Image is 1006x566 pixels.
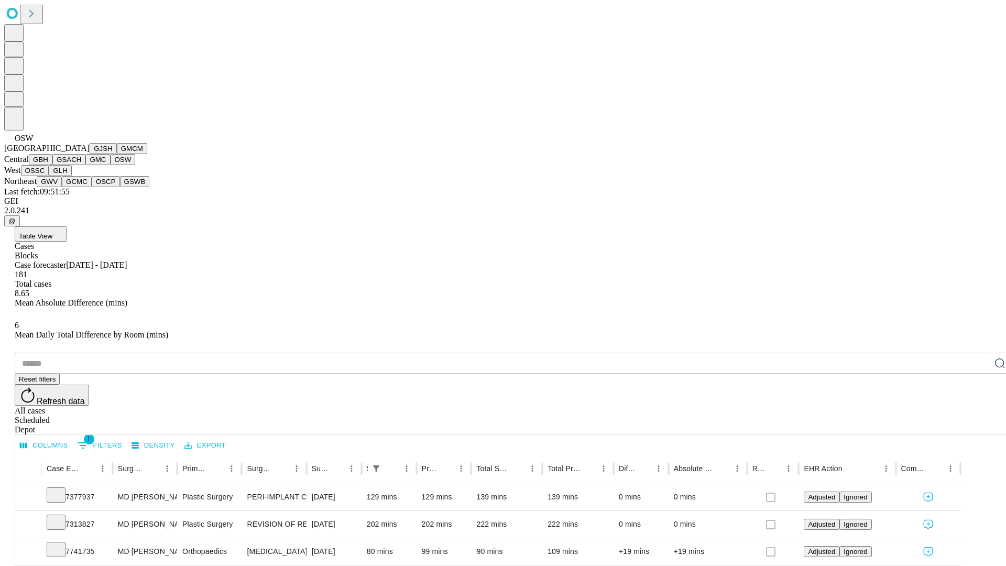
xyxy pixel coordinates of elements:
[369,461,384,476] button: Show filters
[47,511,107,538] div: 7313827
[182,438,228,454] button: Export
[182,538,236,565] div: Orthopaedics
[4,166,21,175] span: West
[118,538,172,565] div: MD [PERSON_NAME] [PERSON_NAME]
[367,484,411,510] div: 129 mins
[117,143,147,154] button: GMCM
[715,461,730,476] button: Sort
[399,461,414,476] button: Menu
[767,461,781,476] button: Sort
[20,488,36,507] button: Expand
[20,543,36,561] button: Expand
[118,484,172,510] div: MD [PERSON_NAME] [PERSON_NAME] Md
[15,270,27,279] span: 181
[84,434,94,444] span: 1
[47,538,107,565] div: 7741735
[17,438,71,454] button: Select columns
[210,461,224,476] button: Sort
[52,154,85,165] button: GSACH
[439,461,454,476] button: Sort
[619,484,663,510] div: 0 mins
[422,464,439,473] div: Predicted In Room Duration
[844,493,867,501] span: Ignored
[422,484,466,510] div: 129 mins
[804,464,842,473] div: EHR Action
[4,197,1002,206] div: GEI
[312,511,356,538] div: [DATE]
[369,461,384,476] div: 1 active filter
[75,437,125,454] button: Show filters
[289,461,304,476] button: Menu
[15,298,127,307] span: Mean Absolute Difference (mins)
[839,546,871,557] button: Ignored
[674,538,742,565] div: +19 mins
[47,464,80,473] div: Case Epic Id
[674,484,742,510] div: 0 mins
[4,144,90,153] span: [GEOGRAPHIC_DATA]
[548,464,581,473] div: Total Predicted Duration
[92,176,120,187] button: OSCP
[66,260,127,269] span: [DATE] - [DATE]
[367,538,411,565] div: 80 mins
[15,289,29,298] span: 8.65
[111,154,136,165] button: OSW
[95,461,110,476] button: Menu
[344,461,359,476] button: Menu
[4,155,29,164] span: Central
[247,464,273,473] div: Surgery Name
[928,461,943,476] button: Sort
[476,538,537,565] div: 90 mins
[385,461,399,476] button: Sort
[15,330,168,339] span: Mean Daily Total Difference by Room (mins)
[4,177,37,186] span: Northeast
[15,260,66,269] span: Case forecaster
[37,397,85,406] span: Refresh data
[29,154,52,165] button: GBH
[422,511,466,538] div: 202 mins
[808,548,835,556] span: Adjusted
[120,176,150,187] button: GSWB
[15,321,19,330] span: 6
[454,461,468,476] button: Menu
[15,385,89,406] button: Refresh data
[4,206,1002,215] div: 2.0.241
[804,492,839,503] button: Adjusted
[49,165,71,176] button: GLH
[19,232,52,240] span: Table View
[15,226,67,242] button: Table View
[844,461,858,476] button: Sort
[8,217,16,225] span: @
[476,484,537,510] div: 139 mins
[476,464,509,473] div: Total Scheduled Duration
[651,461,666,476] button: Menu
[476,511,537,538] div: 222 mins
[367,511,411,538] div: 202 mins
[247,511,301,538] div: REVISION OF RECONSTRUCTED BREAST
[596,461,611,476] button: Menu
[674,464,714,473] div: Absolute Difference
[37,176,62,187] button: GWV
[844,548,867,556] span: Ignored
[182,464,209,473] div: Primary Service
[548,538,608,565] div: 109 mins
[752,464,766,473] div: Resolved in EHR
[548,511,608,538] div: 222 mins
[781,461,796,476] button: Menu
[145,461,160,476] button: Sort
[808,493,835,501] span: Adjusted
[525,461,540,476] button: Menu
[19,375,56,383] span: Reset filters
[548,484,608,510] div: 139 mins
[160,461,174,476] button: Menu
[47,484,107,510] div: 7377937
[15,134,34,143] span: OSW
[182,511,236,538] div: Plastic Surgery
[619,464,636,473] div: Difference
[4,187,70,196] span: Last fetch: 09:51:55
[637,461,651,476] button: Sort
[81,461,95,476] button: Sort
[367,464,368,473] div: Scheduled In Room Duration
[312,464,329,473] div: Surgery Date
[224,461,239,476] button: Menu
[15,374,60,385] button: Reset filters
